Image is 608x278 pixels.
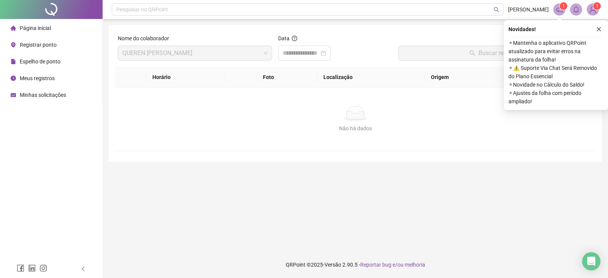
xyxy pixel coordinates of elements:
[11,59,16,64] span: file
[508,5,549,14] span: [PERSON_NAME]
[278,35,290,41] span: Data
[17,264,24,272] span: facebook
[425,67,503,88] th: Origem
[20,75,55,81] span: Meus registros
[508,89,603,106] span: ⚬ Ajustes da folha com período ampliado!
[508,25,536,33] span: Novidades !
[146,67,225,88] th: Horário
[11,92,16,98] span: schedule
[81,266,86,272] span: left
[508,81,603,89] span: ⚬ Novidade no Cálculo do Saldo!
[292,36,297,41] span: question-circle
[562,3,565,9] span: 1
[20,58,60,65] span: Espelho de ponto
[508,39,603,64] span: ⚬ Mantenha o aplicativo QRPoint atualizado para evitar erros na assinatura da folha!
[103,251,608,278] footer: QRPoint © 2025 - 2.90.5 -
[20,42,57,48] span: Registrar ponto
[11,42,16,47] span: environment
[11,76,16,81] span: clock-circle
[582,252,600,270] div: Open Intercom Messenger
[560,2,567,10] sup: 1
[360,262,425,268] span: Reportar bug e/ou melhoria
[596,3,598,9] span: 1
[118,34,174,43] label: Nome do colaborador
[317,67,425,88] th: Localização
[20,92,66,98] span: Minhas solicitações
[325,262,341,268] span: Versão
[398,46,593,61] button: Buscar registros
[11,25,16,31] span: home
[122,46,268,60] span: QUEREN JULIA ROSA
[40,264,47,272] span: instagram
[124,124,587,133] div: Não há dados
[508,64,603,81] span: ⚬ ⚠️ Suporte Via Chat Será Removido do Plano Essencial
[257,67,317,88] th: Foto
[28,264,36,272] span: linkedin
[593,2,601,10] sup: Atualize o seu contato no menu Meus Dados
[494,7,499,13] span: search
[556,6,563,13] span: notification
[587,4,598,15] img: 84001
[20,25,51,31] span: Página inicial
[573,6,579,13] span: bell
[503,67,596,88] th: Protocolo
[596,27,602,32] span: close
